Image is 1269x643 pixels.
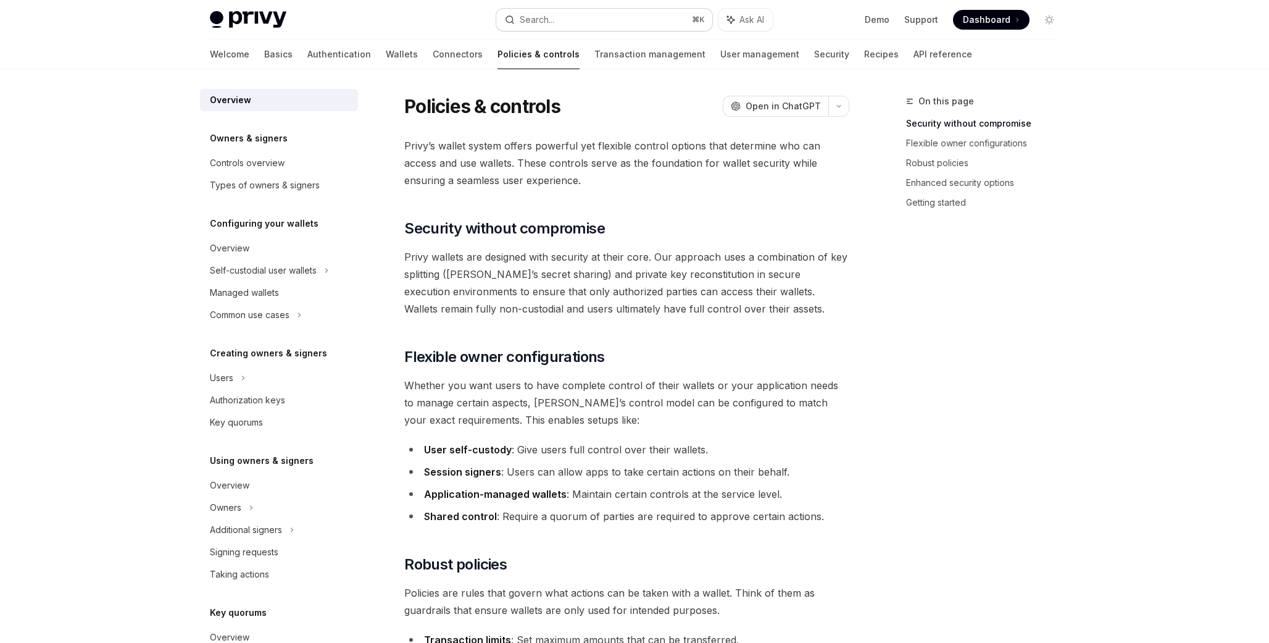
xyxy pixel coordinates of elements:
div: Overview [210,241,249,256]
a: Controls overview [200,152,358,174]
a: Authentication [307,40,371,69]
span: ⌘ K [692,15,705,25]
a: User management [720,40,799,69]
div: Taking actions [210,567,269,582]
div: Additional signers [210,523,282,537]
h1: Policies & controls [404,95,560,117]
a: Welcome [210,40,249,69]
strong: Session signers [424,466,501,478]
div: Overview [210,478,249,493]
a: Security [814,40,849,69]
a: Dashboard [953,10,1030,30]
a: Recipes [864,40,899,69]
h5: Creating owners & signers [210,346,327,361]
div: Authorization keys [210,393,285,408]
div: Self-custodial user wallets [210,263,317,278]
a: Key quorums [200,411,358,434]
a: Robust policies [906,153,1069,173]
a: Demo [865,14,889,26]
li: : Give users full control over their wallets. [404,441,849,458]
a: Types of owners & signers [200,174,358,196]
a: Signing requests [200,541,358,563]
a: Authorization keys [200,389,358,411]
a: Wallets [386,40,418,69]
h5: Key quorums [210,605,267,620]
button: Open in ChatGPT [723,96,828,117]
span: Ask AI [739,14,764,26]
li: : Maintain certain controls at the service level. [404,485,849,503]
button: Ask AI [718,9,773,31]
span: Robust policies [404,555,507,574]
div: Managed wallets [210,285,279,300]
h5: Configuring your wallets [210,216,318,231]
div: Overview [210,93,251,107]
a: Connectors [433,40,483,69]
span: Flexible owner configurations [404,347,605,367]
div: Key quorums [210,415,263,430]
div: Controls overview [210,156,285,170]
strong: Shared control [424,510,497,523]
span: Dashboard [963,14,1010,26]
button: Toggle dark mode [1039,10,1059,30]
li: : Require a quorum of parties are required to approve certain actions. [404,508,849,525]
a: Taking actions [200,563,358,586]
a: Getting started [906,193,1069,212]
span: Privy’s wallet system offers powerful yet flexible control options that determine who can access ... [404,137,849,189]
li: : Users can allow apps to take certain actions on their behalf. [404,463,849,481]
a: Enhanced security options [906,173,1069,193]
h5: Owners & signers [210,131,288,146]
div: Common use cases [210,308,289,322]
a: Overview [200,89,358,111]
a: Overview [200,237,358,259]
div: Search... [520,12,554,27]
a: Security without compromise [906,114,1069,133]
span: On this page [918,94,974,109]
div: Owners [210,500,241,515]
a: API reference [913,40,972,69]
button: Search...⌘K [496,9,712,31]
div: Users [210,371,233,385]
a: Overview [200,474,358,497]
a: Managed wallets [200,282,358,304]
span: Policies are rules that govern what actions can be taken with a wallet. Think of them as guardrai... [404,584,849,619]
a: Transaction management [594,40,705,69]
a: Support [904,14,938,26]
a: Flexible owner configurations [906,133,1069,153]
span: Privy wallets are designed with security at their core. Our approach uses a combination of key sp... [404,248,849,317]
div: Types of owners & signers [210,178,320,193]
a: Policies & controls [497,40,580,69]
strong: Application-managed wallets [424,488,567,500]
span: Whether you want users to have complete control of their wallets or your application needs to man... [404,377,849,429]
span: Open in ChatGPT [746,100,821,112]
img: light logo [210,11,286,28]
strong: User self-custody [424,443,512,456]
a: Basics [264,40,293,69]
span: Security without compromise [404,219,605,238]
div: Signing requests [210,545,278,560]
h5: Using owners & signers [210,453,314,468]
